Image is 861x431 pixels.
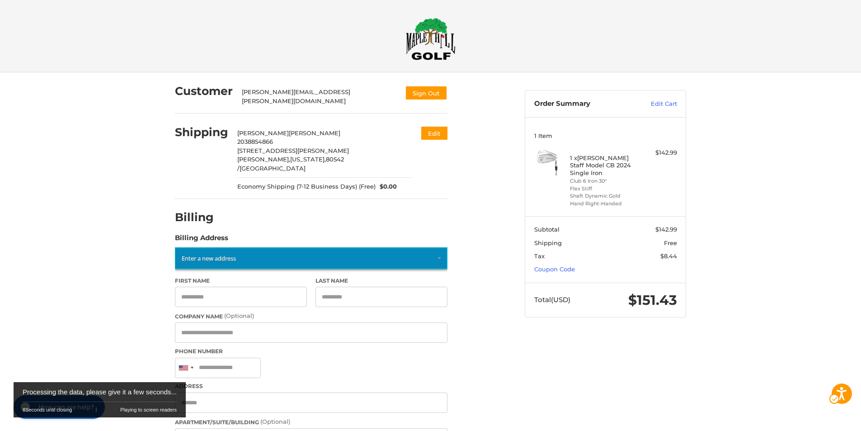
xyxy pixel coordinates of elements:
[260,418,290,425] small: (Optional)
[641,148,677,157] div: $142.99
[175,84,233,98] h2: Customer
[23,407,25,412] span: 8
[175,393,447,413] input: Address
[175,358,196,378] div: United States: +1
[175,358,261,378] input: Phone Number. +1 201-555-0123
[175,210,228,224] h2: Billing
[237,182,376,191] span: Economy Shipping (7-12 Business Days) (Free)
[175,347,447,355] label: Phone Number
[570,185,639,193] li: Flex Stiff
[534,239,562,246] span: Shipping
[237,129,289,137] span: [PERSON_NAME]
[421,127,447,140] button: Edit
[289,129,340,137] span: [PERSON_NAME]
[175,125,228,139] h2: Shipping
[570,192,639,200] li: Shaft Dynamic Gold
[822,402,861,431] iframe: Google Iframe
[237,156,344,172] span: 80542 /
[23,382,177,402] div: Processing the data, please give it a few seconds...
[631,99,677,109] a: Edit Cart
[534,99,631,109] h3: Order Summary
[237,147,349,154] span: [STREET_ADDRESS][PERSON_NAME]
[315,287,447,307] input: Last Name
[570,200,639,208] li: Hand Right-Handed
[376,182,397,191] span: $0.00
[175,247,447,269] a: Enter a new address
[237,156,290,163] span: [PERSON_NAME],
[534,265,575,273] a: Coupon Code
[175,124,228,140] div: Shipping
[175,287,307,307] input: First Name
[175,312,447,321] label: Company Name
[570,177,639,185] li: Club 6 Iron 30°
[655,226,677,233] span: $142.99
[175,417,447,426] label: Apartment/Suite/Building
[237,147,413,173] div: [STREET_ADDRESS][PERSON_NAME][PERSON_NAME],[US_STATE],80542 /[GEOGRAPHIC_DATA]
[224,312,254,319] small: (Optional)
[315,277,447,285] label: Last Name
[290,156,326,163] span: [US_STATE],
[660,252,677,260] span: $8.44
[628,292,677,308] span: $151.43
[240,165,306,172] span: [GEOGRAPHIC_DATA]
[175,382,447,390] label: Address
[664,239,677,246] span: Free
[534,252,545,260] span: Tax
[237,138,273,145] span: 2038854866
[175,233,228,247] legend: Billing Address
[405,85,447,100] button: Sign Out
[9,392,108,422] iframe: Iframe | Gorgias live chat messenger
[175,277,307,285] label: First Name
[534,295,570,304] span: Total (USD)
[175,322,447,343] input: Company Name (Optional)
[242,88,396,105] div: [PERSON_NAME][EMAIL_ADDRESS][PERSON_NAME][DOMAIN_NAME]
[406,18,456,60] img: Maple Hill Golf
[534,132,677,139] h3: 1 Item
[570,154,639,176] h4: 1 x [PERSON_NAME] Staff Model CB 2024 Single Iron
[237,137,413,147] p: 2038854866
[182,254,236,262] span: Enter a new address
[534,226,560,233] span: Subtotal
[237,173,413,191] div: Economy Shipping (7-12 Business Days) (Free)$0.00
